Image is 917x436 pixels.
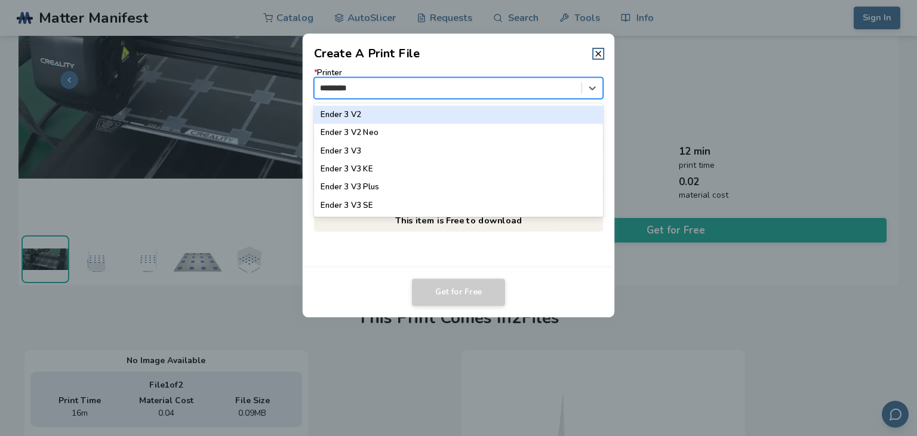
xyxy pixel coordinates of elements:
[314,124,604,142] div: Ender 3 V2 Neo
[314,68,604,99] label: Printer
[412,279,505,306] button: Get for Free
[320,84,356,93] input: *PrinterEnder 3 V2Ender 3 V2 NeoEnder 3 V3Ender 3 V3 KEEnder 3 V3 PlusEnder 3 V3 SE
[314,179,604,196] div: Ender 3 V3 Plus
[314,196,604,214] div: Ender 3 V3 SE
[314,160,604,178] div: Ender 3 V3 KE
[314,142,604,160] div: Ender 3 V3
[314,208,604,232] p: This item is Free to download
[314,106,604,124] div: Ender 3 V2
[314,45,420,62] h2: Create A Print File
